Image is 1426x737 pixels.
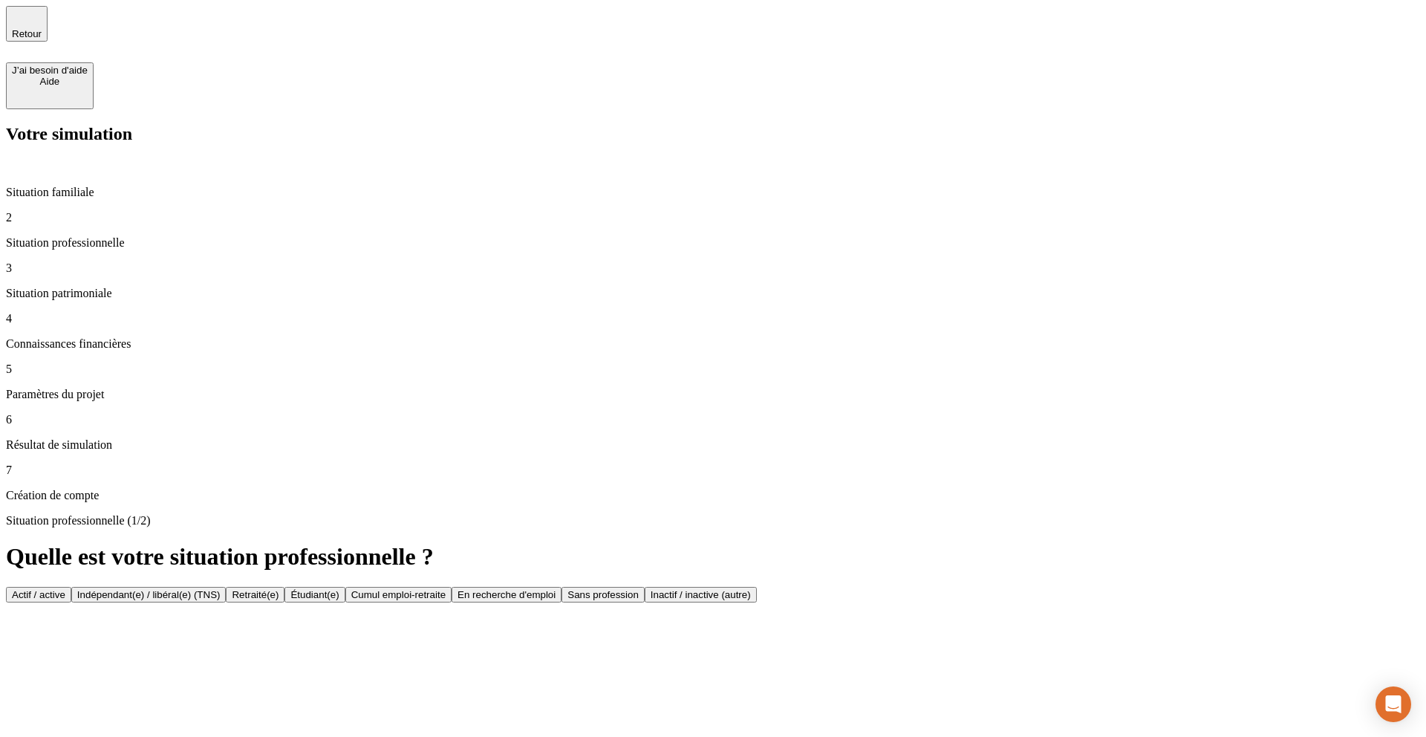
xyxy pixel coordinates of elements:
p: 4 [6,312,1420,325]
p: Création de compte [6,489,1420,502]
p: Situation professionnelle [6,236,1420,250]
button: Indépendant(e) / libéral(e) (TNS) [71,587,227,603]
p: Situation patrimoniale [6,287,1420,300]
button: En recherche d'emploi [452,587,561,603]
button: Retour [6,6,48,42]
p: Situation professionnelle (1/2) [6,514,1420,527]
button: Actif / active [6,587,71,603]
div: En recherche d'emploi [458,589,556,600]
h1: Quelle est votre situation professionnelle ? [6,543,1420,571]
div: Open Intercom Messenger [1375,686,1411,722]
div: Indépendant(e) / libéral(e) (TNS) [77,589,221,600]
p: Résultat de simulation [6,438,1420,452]
div: J’ai besoin d'aide [12,65,88,76]
p: 6 [6,413,1420,426]
button: J’ai besoin d'aideAide [6,62,94,109]
span: Retour [12,28,42,39]
div: Cumul emploi-retraite [351,589,446,600]
p: 2 [6,211,1420,224]
div: Sans profession [567,589,639,600]
button: Cumul emploi-retraite [345,587,452,603]
button: Étudiant(e) [284,587,345,603]
p: 3 [6,262,1420,275]
div: Aide [12,76,88,87]
div: Inactif / inactive (autre) [651,589,751,600]
p: Paramètres du projet [6,388,1420,401]
button: Retraité(e) [226,587,284,603]
button: Inactif / inactive (autre) [645,587,757,603]
p: 5 [6,363,1420,376]
div: Actif / active [12,589,65,600]
div: Étudiant(e) [290,589,339,600]
p: Connaissances financières [6,337,1420,351]
div: Retraité(e) [232,589,279,600]
p: Situation familiale [6,186,1420,199]
p: 7 [6,464,1420,477]
button: Sans profession [561,587,645,603]
h2: Votre simulation [6,124,1420,144]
